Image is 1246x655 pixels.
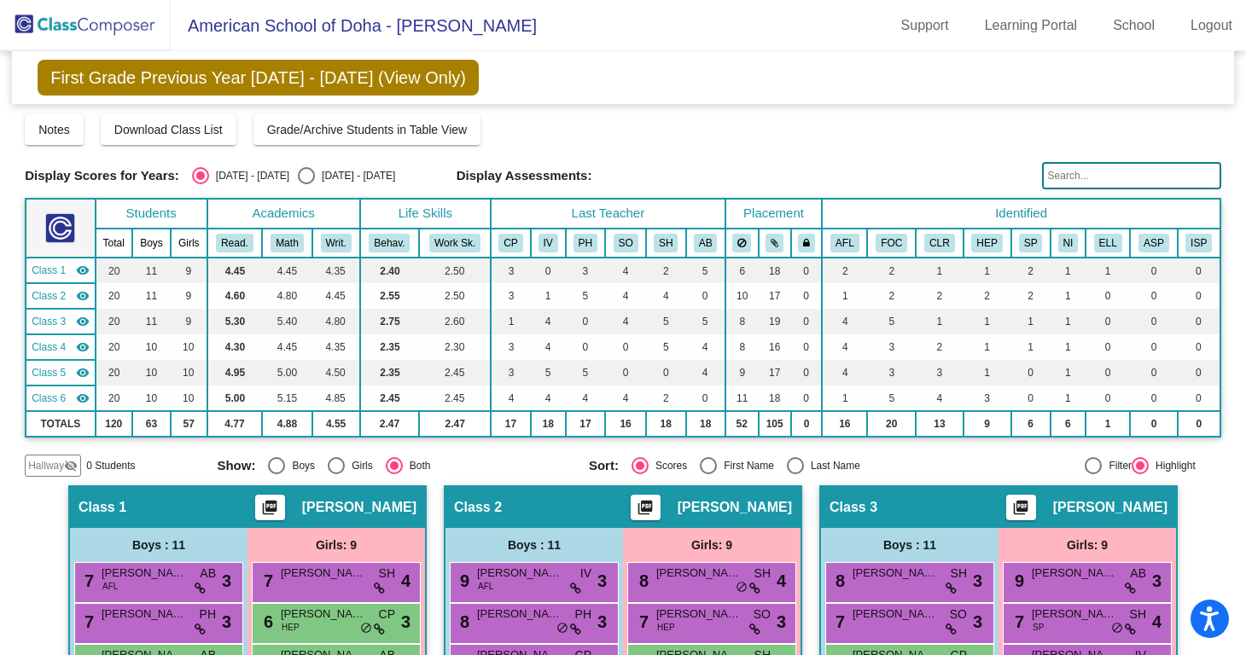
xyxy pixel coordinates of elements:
button: Print Students Details [1006,495,1036,520]
td: 0 [686,385,725,411]
span: Class 2 [454,499,502,516]
td: 10 [132,385,171,411]
td: 52 [725,411,759,437]
span: [PERSON_NAME] [678,499,792,516]
td: 2 [867,258,916,283]
span: [PERSON_NAME] [102,565,187,582]
div: [DATE] - [DATE] [209,168,289,183]
td: 4 [531,385,566,411]
td: 18 [686,411,725,437]
button: Behav. [369,234,410,252]
td: 4.55 [312,411,360,437]
td: 0 [791,411,823,437]
td: 2 [1011,283,1051,309]
td: 0 [1178,334,1220,360]
th: Students [96,199,207,229]
td: 1 [1011,309,1051,334]
th: Accommodation Support Plan (ie visual, hearing impairment, anxiety) [1130,229,1177,258]
th: Girls [171,229,207,258]
div: Girls: 9 [999,528,1176,562]
td: 1 [916,309,963,334]
td: 5.00 [207,385,263,411]
td: 4 [822,360,867,385]
mat-icon: visibility [76,289,90,303]
td: 0 [1086,334,1130,360]
td: 5 [686,258,725,283]
td: 2 [1011,258,1051,283]
mat-radio-group: Select an option [192,167,395,184]
td: 10 [171,360,207,385]
td: 2.40 [360,258,420,283]
td: 0 [1178,283,1220,309]
td: 120 [96,411,132,437]
span: [PERSON_NAME] [302,499,416,516]
td: 5.40 [262,309,311,334]
td: 10 [132,334,171,360]
td: 4 [491,385,531,411]
td: 0 [1086,283,1130,309]
button: Work Sk. [429,234,480,252]
button: AB [694,234,718,252]
div: Both [403,458,431,473]
td: 8 [725,309,759,334]
mat-icon: visibility [76,264,90,277]
td: 0 [686,283,725,309]
th: Last Teacher [491,199,725,229]
td: 3 [964,385,1011,411]
td: 4 [531,334,566,360]
div: Boys : 11 [445,528,623,562]
button: SP [1019,234,1043,252]
td: 1 [1051,283,1086,309]
td: 2 [964,283,1011,309]
span: Class 2 [32,288,66,304]
td: 10 [171,385,207,411]
button: Writ. [321,234,352,252]
a: School [1099,12,1168,39]
td: 3 [491,283,531,309]
td: 4 [646,283,686,309]
div: [DATE] - [DATE] [315,168,395,183]
td: 4 [916,385,963,411]
td: 13 [916,411,963,437]
th: Parent requires High Energy [964,229,1011,258]
span: Class 4 [32,339,66,355]
span: Class 1 [79,499,126,516]
td: 2 [646,258,686,283]
td: 2.47 [419,411,491,437]
td: 0 [646,360,686,385]
td: 16 [605,411,646,437]
td: 0 [1130,334,1177,360]
td: 0 [1178,411,1220,437]
td: 0 [1086,360,1130,385]
td: 4.77 [207,411,263,437]
td: 5 [646,309,686,334]
td: 4.45 [262,334,311,360]
button: ISP [1185,234,1212,252]
td: 11 [132,258,171,283]
td: 4 [822,309,867,334]
mat-icon: visibility [76,366,90,380]
td: 4.35 [312,258,360,283]
mat-icon: visibility [76,340,90,354]
td: 1 [491,309,531,334]
th: Life Skills [360,199,492,229]
td: 0 [791,309,823,334]
td: 0 [791,283,823,309]
td: 17 [566,411,606,437]
td: 4.50 [312,360,360,385]
td: 4.80 [262,283,311,309]
th: Svetlana Olimpiev [605,229,646,258]
td: 16 [822,411,867,437]
td: 20 [96,283,132,309]
td: 2.45 [419,360,491,385]
button: CP [498,234,522,252]
td: 1 [1086,411,1130,437]
td: 1 [1051,309,1086,334]
th: English Language Learner [1086,229,1130,258]
td: 2.45 [360,385,420,411]
td: Amber Guthrie - No Class Name [26,258,95,283]
button: Print Students Details [631,495,661,520]
td: 0 [1178,309,1220,334]
div: Last Name [804,458,860,473]
button: IV [539,234,558,252]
